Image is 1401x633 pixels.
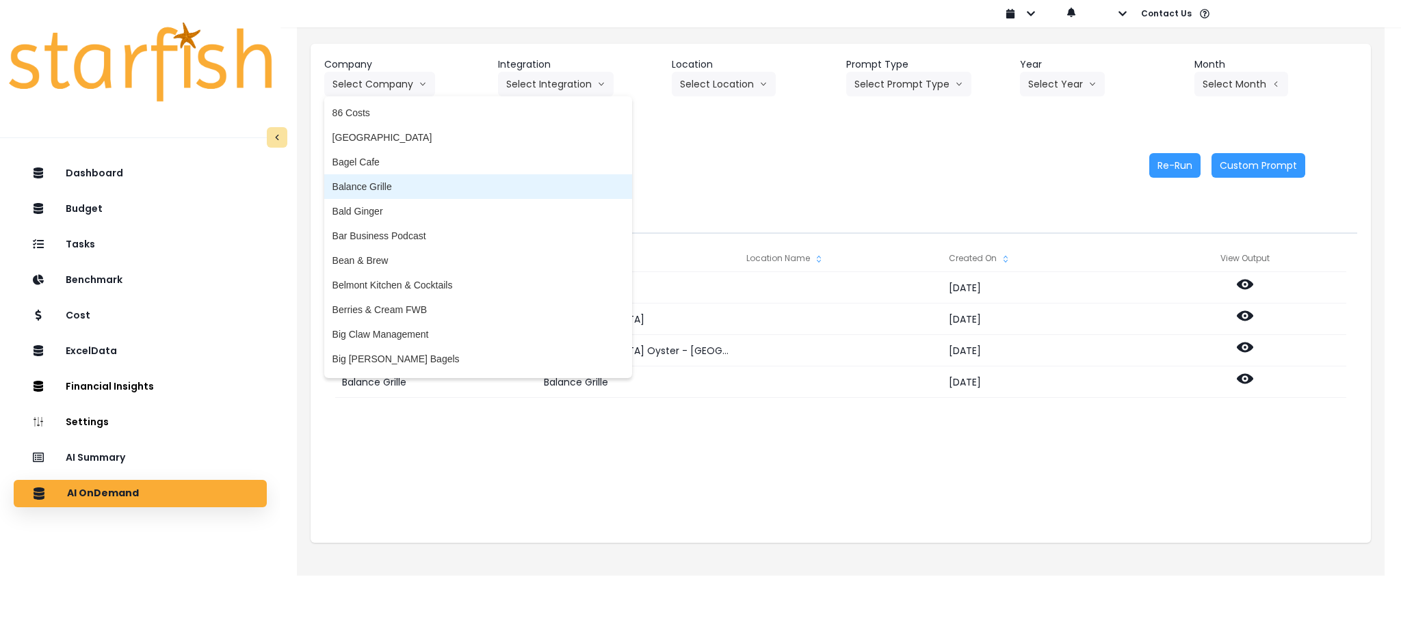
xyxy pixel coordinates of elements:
[1272,77,1280,91] svg: arrow left line
[498,72,614,96] button: Select Integrationarrow down line
[14,231,267,258] button: Tasks
[1149,153,1201,178] button: Re-Run
[324,96,632,378] ul: Select Companyarrow down line
[332,229,624,243] span: Bar Business Podcast
[942,245,1144,272] div: Created On
[324,72,435,96] button: Select Companyarrow down line
[332,204,624,218] span: Bald Ginger
[537,304,739,335] div: [GEOGRAPHIC_DATA]
[813,254,824,265] svg: sort
[332,254,624,267] span: Bean & Brew
[66,345,117,357] p: ExcelData
[419,77,427,91] svg: arrow down line
[759,77,768,91] svg: arrow down line
[1194,72,1288,96] button: Select Montharrow left line
[1020,57,1183,72] header: Year
[332,106,624,120] span: 86 Costs
[14,480,267,507] button: AI OnDemand
[14,338,267,365] button: ExcelData
[537,272,739,304] div: Bolay
[846,57,1009,72] header: Prompt Type
[14,409,267,436] button: Settings
[739,245,941,272] div: Location Name
[66,310,90,321] p: Cost
[14,267,267,294] button: Benchmark
[537,245,739,272] div: Integration Name
[66,203,103,215] p: Budget
[537,366,739,398] div: Balance Grille
[672,57,835,72] header: Location
[1212,153,1305,178] button: Custom Prompt
[66,167,123,179] p: Dashboard
[14,160,267,187] button: Dashboard
[332,278,624,292] span: Belmont Kitchen & Cocktails
[942,304,1144,335] div: [DATE]
[324,57,487,72] header: Company
[66,452,125,463] p: AI Summary
[14,196,267,223] button: Budget
[846,72,971,96] button: Select Prompt Typearrow down line
[14,444,267,472] button: AI Summary
[1000,254,1011,265] svg: sort
[597,77,605,91] svg: arrow down line
[335,366,537,398] div: Balance Grille
[942,272,1144,304] div: [DATE]
[1088,77,1097,91] svg: arrow down line
[14,373,267,401] button: Financial Insights
[332,327,624,341] span: Big Claw Management
[1194,57,1357,72] header: Month
[942,335,1144,366] div: [DATE]
[66,239,95,250] p: Tasks
[498,57,661,72] header: Integration
[1144,245,1346,272] div: View Output
[332,352,624,366] span: Big [PERSON_NAME] Bagels
[955,77,963,91] svg: arrow down line
[942,366,1144,398] div: [DATE]
[66,274,122,286] p: Benchmark
[67,487,139,500] p: AI OnDemand
[332,180,624,193] span: Balance Grille
[332,131,624,144] span: [GEOGRAPHIC_DATA]
[1020,72,1105,96] button: Select Yeararrow down line
[332,155,624,169] span: Bagel Cafe
[672,72,776,96] button: Select Locationarrow down line
[14,302,267,329] button: Cost
[332,303,624,316] span: Berries & Cream FWB
[537,335,739,366] div: [GEOGRAPHIC_DATA] Oyster - [GEOGRAPHIC_DATA]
